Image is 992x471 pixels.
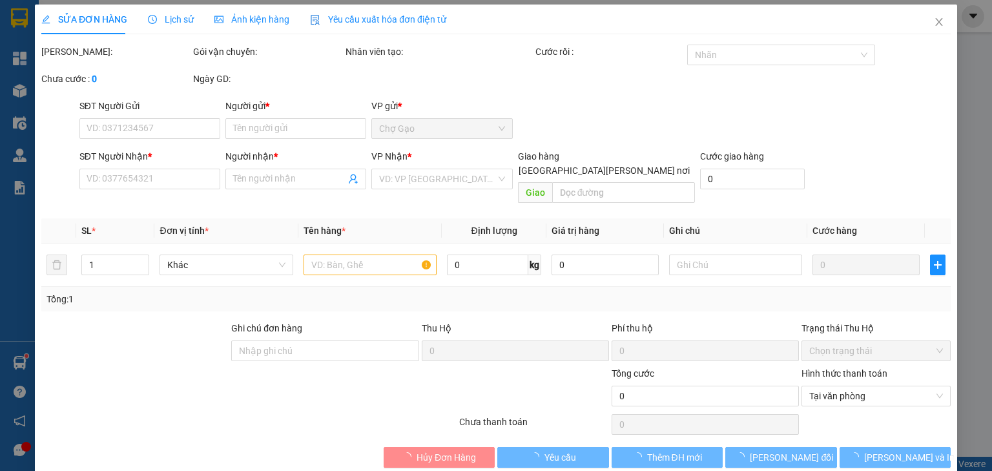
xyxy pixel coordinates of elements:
button: plus [930,255,945,275]
div: Tổng: 1 [46,292,384,306]
span: plus [931,260,945,270]
input: Cước giao hàng [700,169,805,189]
span: loading [850,452,864,461]
span: Yêu cầu [544,450,576,465]
div: SĐT Người Gửi [79,99,220,113]
input: 0 [812,255,920,275]
span: Chọn trạng thái [809,341,943,361]
button: delete [46,255,67,275]
span: SỬA ĐƠN HÀNG [41,14,127,25]
span: [PERSON_NAME] đổi [750,450,833,465]
span: Hủy Đơn Hàng [417,450,476,465]
button: [PERSON_NAME] đổi [725,447,837,468]
div: Phí thu hộ [612,321,799,340]
span: Giao [517,182,552,203]
span: [GEOGRAPHIC_DATA][PERSON_NAME] nơi [513,163,695,178]
label: Cước giao hàng [700,151,764,162]
span: loading [736,452,750,461]
span: close [934,17,944,27]
span: Tổng cước [612,368,654,379]
span: Chợ Gạo [379,119,504,138]
span: Ảnh kiện hàng [214,14,289,25]
div: Nhân viên tạo: [346,45,533,59]
th: Ghi chú [664,218,807,244]
button: Hủy Đơn Hàng [384,447,495,468]
div: SĐT Người Nhận [79,149,220,163]
span: loading [402,452,417,461]
span: Định lượng [471,225,517,236]
input: Ghi chú đơn hàng [231,340,418,361]
span: Khác [167,255,285,275]
span: Giao hàng [517,151,559,162]
span: Đơn vị tính [160,225,208,236]
span: loading [530,452,544,461]
span: Cước hàng [812,225,857,236]
span: VP Nhận [371,151,408,162]
button: Thêm ĐH mới [612,447,723,468]
span: Tại văn phòng [809,386,943,406]
span: picture [214,15,223,24]
div: Người nhận [225,149,366,163]
div: Gói vận chuyển: [193,45,342,59]
input: Dọc đường [552,182,695,203]
span: loading [632,452,646,461]
div: Ngày GD: [193,72,342,86]
div: Cước rồi : [535,45,685,59]
span: edit [41,15,50,24]
span: Lịch sử [148,14,194,25]
div: Chưa thanh toán [458,415,610,437]
label: Hình thức thanh toán [801,368,887,379]
div: Người gửi [225,99,366,113]
button: [PERSON_NAME] và In [840,447,951,468]
span: kg [528,255,541,275]
span: Giá trị hàng [552,225,599,236]
button: Close [921,5,957,41]
label: Ghi chú đơn hàng [231,323,302,333]
div: VP gửi [371,99,512,113]
div: [PERSON_NAME]: [41,45,191,59]
img: icon [310,15,320,25]
span: [PERSON_NAME] và In [864,450,955,465]
span: Tên hàng [304,225,346,236]
input: VD: Bàn, Ghế [304,255,437,275]
input: Ghi Chú [669,255,802,275]
div: Chưa cước : [41,72,191,86]
b: 0 [92,74,97,84]
span: SL [81,225,92,236]
span: Thêm ĐH mới [646,450,701,465]
span: clock-circle [148,15,157,24]
span: Thu Hộ [421,323,451,333]
span: user-add [348,174,358,184]
div: Trạng thái Thu Hộ [801,321,951,335]
span: Yêu cầu xuất hóa đơn điện tử [310,14,446,25]
button: Yêu cầu [497,447,609,468]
